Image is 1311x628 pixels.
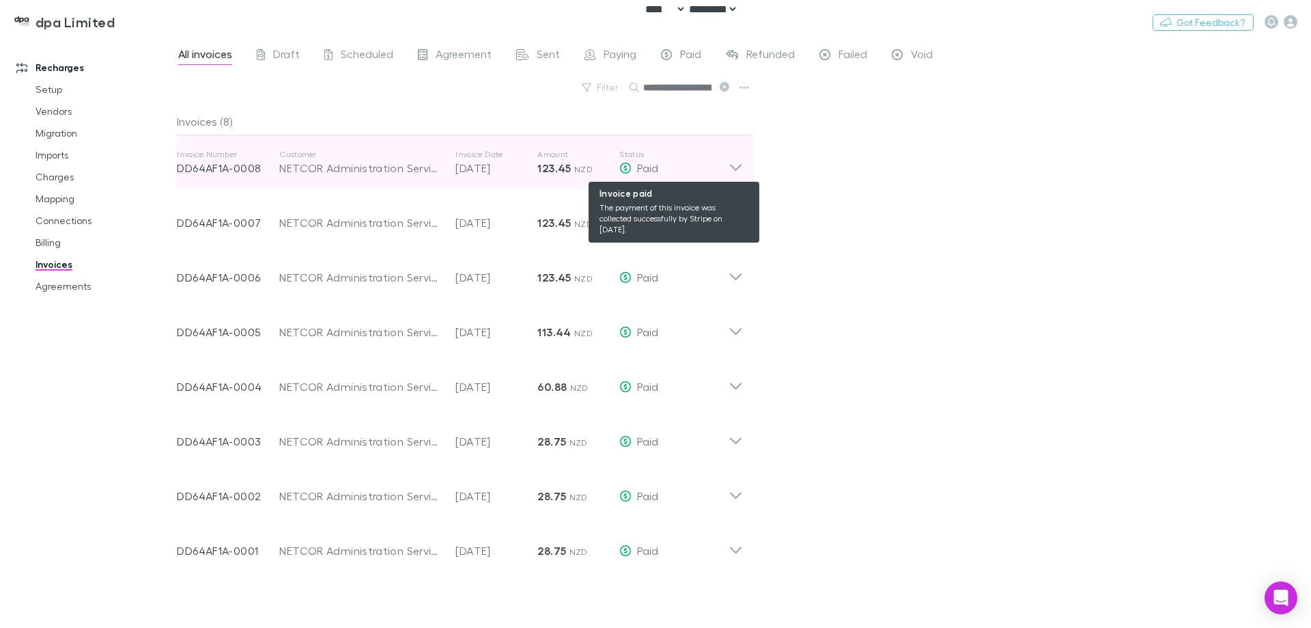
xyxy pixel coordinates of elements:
p: DD64AF1A-0003 [177,433,279,450]
p: [DATE] [455,379,537,395]
div: DD64AF1A-0002NETCOR Administration Services Limited[DATE]28.75 NZDPaid [166,463,754,518]
div: Open Intercom Messenger [1265,582,1297,614]
span: Paid [637,271,658,284]
span: Paid [637,161,658,174]
strong: 113.44 [537,325,571,339]
p: DD64AF1A-0007 [177,215,279,231]
p: Customer [279,149,442,160]
a: Setup [22,79,184,100]
span: Draft [273,47,300,65]
a: Billing [22,232,184,254]
p: [DATE] [455,160,537,176]
span: Paid [637,489,658,502]
span: Paid [637,435,658,448]
a: Migration [22,122,184,144]
span: Paid [637,325,658,338]
div: NETCOR Administration Services Limited [279,324,442,340]
span: NZD [569,492,588,502]
button: Got Feedback? [1153,14,1254,31]
strong: 60.88 [537,380,567,394]
div: NETCOR Administration Services Limited [279,379,442,395]
span: NZD [574,328,593,338]
img: dpa Limited's Logo [14,14,30,30]
p: DD64AF1A-0006 [177,269,279,286]
div: NETCOR Administration Services Limited [279,160,442,176]
a: Invoices [22,254,184,275]
a: Connections [22,210,184,232]
span: NZD [569,547,588,557]
p: [DATE] [455,269,537,286]
p: [DATE] [455,488,537,504]
strong: 123.45 [537,161,571,175]
a: Agreements [22,275,184,297]
span: Paid [680,47,701,65]
p: Amount [537,149,619,160]
span: Sent [537,47,560,65]
div: NETCOR Administration Services Limited [279,215,442,231]
p: Invoice Date [455,149,537,160]
strong: 123.45 [537,271,571,284]
span: Paid [637,544,658,557]
div: DD64AF1A-0003NETCOR Administration Services Limited[DATE]28.75 NZDPaid [166,409,754,463]
div: DD64AF1A-0005NETCOR Administration Services Limited[DATE]113.44 NZDPaid [166,299,754,354]
span: NZD [574,273,593,284]
span: Refunded [746,47,795,65]
p: Invoice Number [177,149,279,160]
div: NETCOR Administration Services Limited [279,433,442,450]
span: Agreement [436,47,492,65]
p: Status [619,149,729,160]
a: Vendors [22,100,184,122]
span: Scheduled [341,47,393,65]
a: Mapping [22,188,184,210]
div: DD64AF1A-0001NETCOR Administration Services Limited[DATE]28.75 NZDPaid [166,518,754,573]
p: DD64AF1A-0008 [177,160,279,176]
strong: 28.75 [537,435,566,448]
div: Invoice NumberDD64AF1A-0008CustomerNETCOR Administration Services LimitedInvoice Date[DATE]Amount... [166,135,754,190]
span: Paying [604,47,636,65]
span: NZD [574,219,593,229]
p: DD64AF1A-0005 [177,324,279,340]
p: DD64AF1A-0001 [177,543,279,559]
p: DD64AF1A-0004 [177,379,279,395]
div: DD64AF1A-0004NETCOR Administration Services Limited[DATE]60.88 NZDPaid [166,354,754,409]
span: Failed [838,47,867,65]
div: DD64AF1A-0006NETCOR Administration Services Limited[DATE]123.45 NZDPaid [166,245,754,299]
strong: 28.75 [537,544,566,558]
p: DD64AF1A-0002 [177,488,279,504]
a: Charges [22,166,184,188]
span: Paid [637,380,658,393]
span: NZD [570,383,589,393]
strong: 28.75 [537,489,566,503]
p: [DATE] [455,324,537,340]
p: [DATE] [455,543,537,559]
div: NETCOR Administration Services Limited [279,488,442,504]
div: DD64AF1A-0007NETCOR Administration Services Limited[DATE]123.45 NZDPaid [166,190,754,245]
span: Paid [637,216,658,229]
p: [DATE] [455,433,537,450]
span: NZD [569,437,588,448]
p: [DATE] [455,215,537,231]
button: Filter [575,79,627,96]
span: All invoices [178,47,232,65]
span: NZD [574,164,593,174]
strong: 123.45 [537,216,571,230]
h3: dpa Limited [36,14,115,30]
a: dpa Limited [5,5,123,38]
a: Imports [22,144,184,166]
a: Recharges [3,57,184,79]
div: NETCOR Administration Services Limited [279,269,442,286]
div: NETCOR Administration Services Limited [279,543,442,559]
span: Void [911,47,933,65]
